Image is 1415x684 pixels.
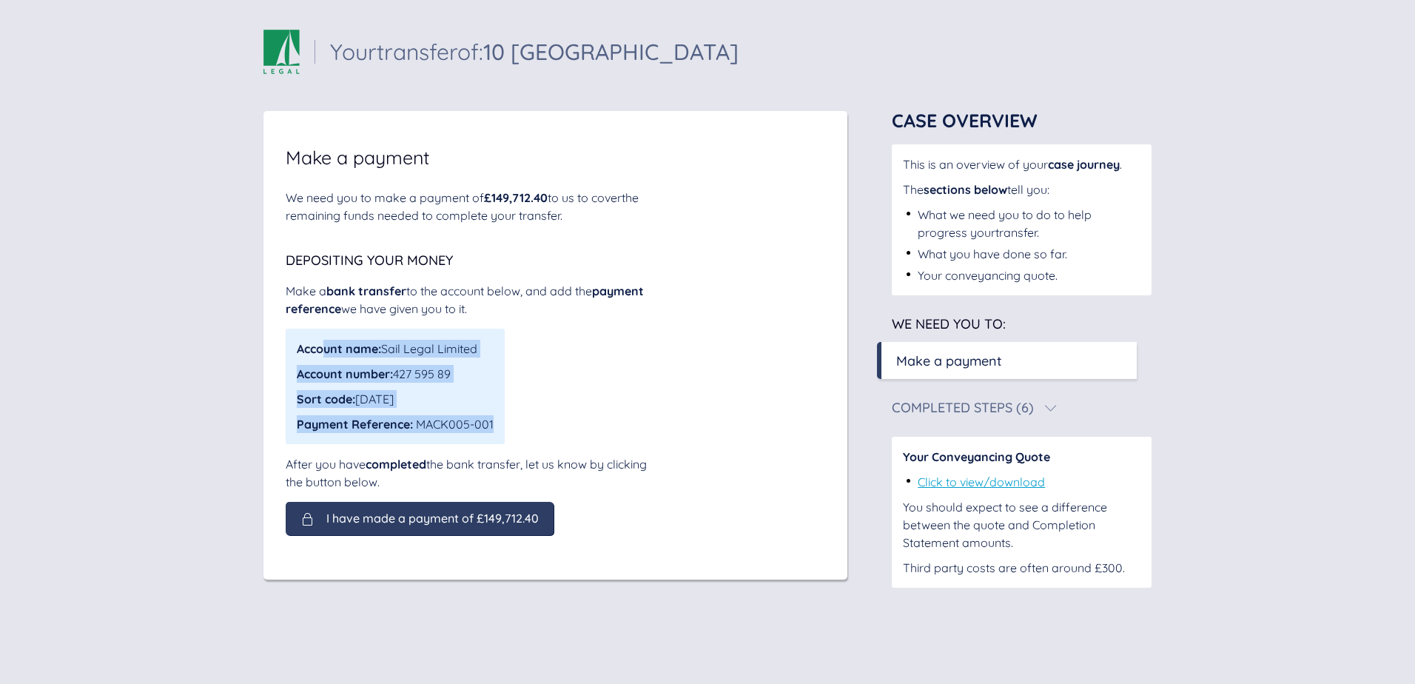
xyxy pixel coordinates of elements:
span: Make a payment [286,148,429,167]
div: What you have done so far. [918,245,1067,263]
span: bank transfer [326,284,406,298]
span: £149,712.40 [484,190,548,205]
span: We need you to: [892,315,1006,332]
div: After you have the bank transfer, let us know by clicking the button below. [286,455,656,491]
div: Your transfer of: [330,41,739,63]
span: Case Overview [892,109,1038,132]
span: Payment Reference: [297,417,413,432]
span: case journey [1048,157,1120,172]
span: Your Conveyancing Quote [903,449,1050,464]
div: You should expect to see a difference between the quote and Completion Statement amounts. [903,498,1140,551]
div: Make a to the account below, and add the we have given you to it. [286,282,656,318]
div: We need you to make a payment of to us to cover the remaining funds needed to complete your trans... [286,189,656,224]
a: Click to view/download [918,475,1045,489]
div: The tell you: [903,181,1140,198]
div: Sail Legal Limited [297,340,494,358]
span: Account number: [297,366,393,381]
div: What we need you to do to help progress your transfer . [918,206,1140,241]
span: Sort code: [297,392,355,406]
div: This is an overview of your . [903,155,1140,173]
div: [DATE] [297,390,494,408]
div: Make a payment [896,351,1002,371]
div: Your conveyancing quote. [918,266,1058,284]
span: sections below [924,182,1007,197]
span: I have made a payment of £149,712.40 [326,512,539,525]
span: 10 [GEOGRAPHIC_DATA] [483,38,739,66]
span: Account name: [297,341,381,356]
div: MACK005-001 [297,415,494,433]
span: Depositing your money [286,252,453,269]
div: Completed Steps (6) [892,401,1034,415]
div: Third party costs are often around £300. [903,559,1140,577]
div: 427 595 89 [297,365,494,383]
span: completed [366,457,426,472]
